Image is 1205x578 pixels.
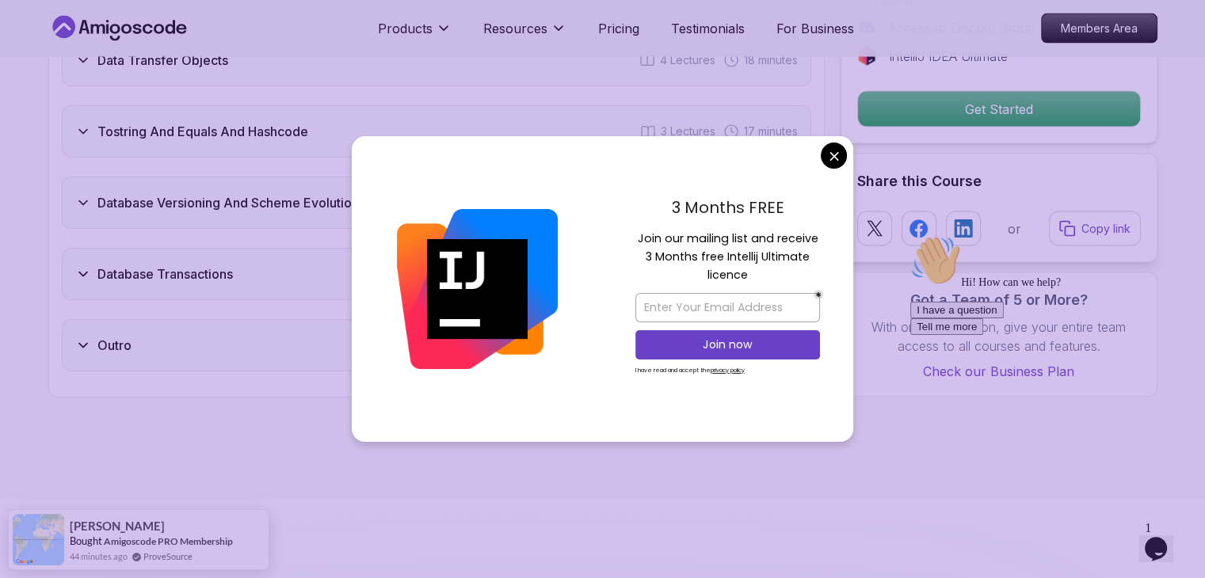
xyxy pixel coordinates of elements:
button: Tostring And Equals And Hashcode3 Lectures 17 minutes [62,105,811,158]
a: ProveSource [143,549,193,563]
span: Bought [70,534,102,547]
p: or [1008,219,1021,238]
h3: Tostring And Equals And Hashcode [97,122,308,141]
h2: Share this Course [857,170,1141,192]
iframe: chat widget [1138,515,1189,562]
img: provesource social proof notification image [13,514,64,565]
button: Data Transfer Objects4 Lectures 18 minutes [62,34,811,86]
a: Testimonials [671,19,745,38]
p: With one subscription, give your entire team access to all courses and features. [857,318,1141,356]
h3: Database Versioning And Scheme Evolution [97,193,359,212]
a: Members Area [1041,13,1157,44]
button: Outro2 Lectures [62,319,811,371]
button: Products [378,19,452,51]
span: 18 minutes [744,52,798,68]
p: Members Area [1042,14,1157,43]
button: Database Versioning And Scheme Evolution2 Lectures 3 minutes [62,177,811,229]
p: Copy link [1081,221,1131,237]
iframe: chat widget [904,229,1189,507]
button: Copy link [1049,211,1141,246]
a: Check our Business Plan [857,362,1141,381]
span: [PERSON_NAME] [70,519,165,533]
span: 4 Lectures [660,52,715,68]
span: 44 minutes ago [70,549,128,563]
button: Get Started [857,91,1141,127]
button: Tell me more [6,89,79,106]
span: 3 Lectures [661,124,715,139]
h3: Database Transactions [97,264,233,283]
a: Amigoscode PRO Membership [104,535,233,547]
p: Get Started [858,92,1140,127]
a: Pricing [598,19,639,38]
span: 17 minutes [744,124,798,139]
button: Resources [483,19,566,51]
p: Resources [483,19,547,38]
button: I have a question [6,73,100,89]
span: Hi! How can we help? [6,48,157,59]
button: Database Transactions5 Lectures 20 minutes [62,248,811,300]
h3: Outro [97,336,132,355]
a: For Business [776,19,854,38]
p: Products [378,19,433,38]
h3: Data Transfer Objects [97,51,228,70]
img: :wave: [6,6,57,57]
div: 👋Hi! How can we help?I have a questionTell me more [6,6,292,106]
h3: Got a Team of 5 or More? [857,289,1141,311]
